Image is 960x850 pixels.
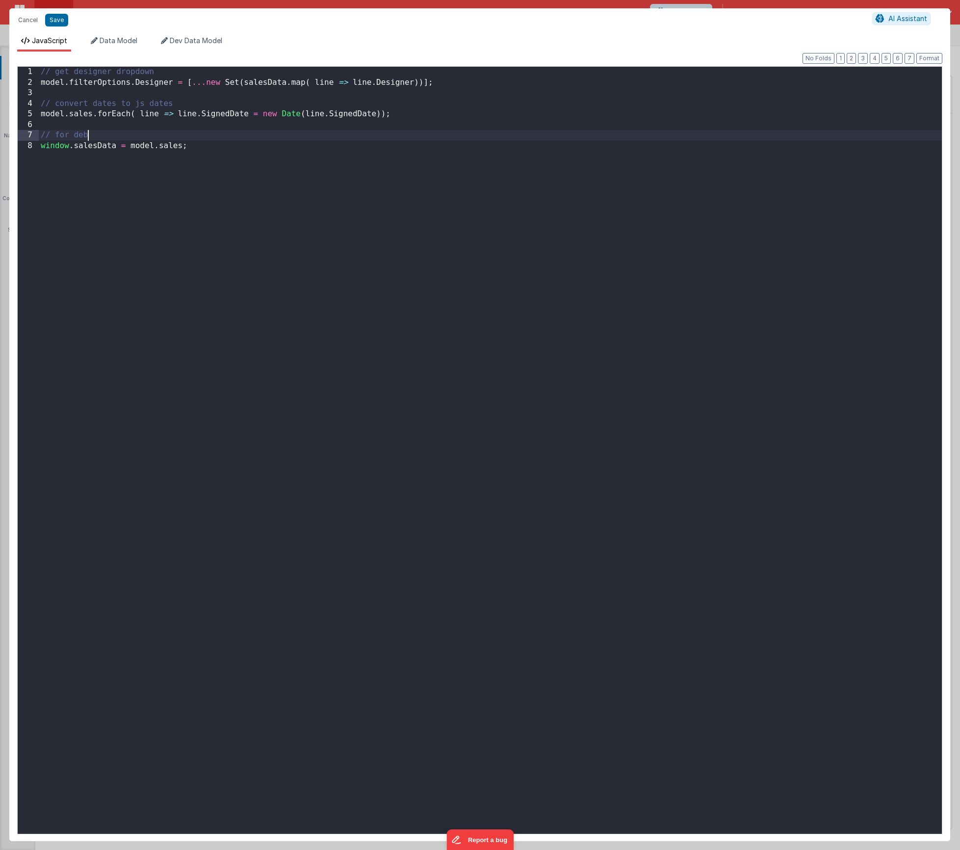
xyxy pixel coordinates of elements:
button: 6 [893,53,903,64]
button: 5 [882,53,891,64]
span: Dev Data Model [170,36,222,45]
button: 1 [836,53,845,64]
div: 3 [18,88,39,99]
div: 5 [18,109,39,120]
div: 4 [18,99,39,109]
button: 4 [870,53,880,64]
span: Data Model [100,36,137,45]
button: 7 [905,53,914,64]
button: No Folds [803,53,834,64]
iframe: Marker.io feedback button [446,829,514,850]
div: 8 [18,141,39,152]
button: 3 [858,53,868,64]
button: Format [916,53,942,64]
button: Save [45,14,68,26]
div: 6 [18,120,39,130]
span: AI Assistant [888,14,927,23]
button: 2 [847,53,856,64]
div: 7 [18,130,39,141]
div: 2 [18,77,39,88]
span: JavaScript [32,36,67,45]
button: Cancel [13,13,43,27]
button: AI Assistant [872,12,931,25]
div: 1 [18,67,39,77]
